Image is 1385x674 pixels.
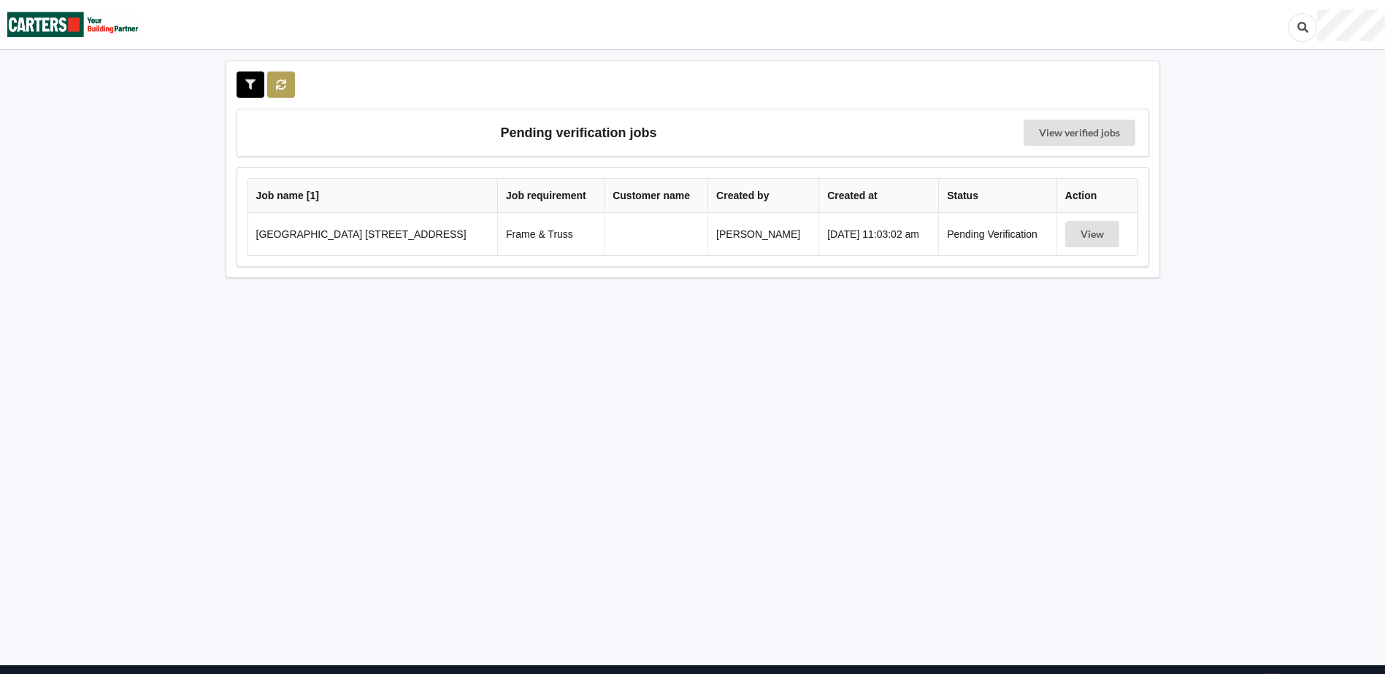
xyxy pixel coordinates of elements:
td: [DATE] 11:03:02 am [818,213,938,255]
div: User Profile [1317,9,1385,41]
img: Carters [7,1,139,48]
td: Pending Verification [938,213,1056,255]
th: Created by [707,179,818,213]
td: Frame & Truss [497,213,604,255]
button: View [1065,221,1119,247]
td: [GEOGRAPHIC_DATA] [STREET_ADDRESS] [248,213,498,255]
th: Job name [ 1 ] [248,179,498,213]
th: Customer name [604,179,707,213]
h3: Pending verification jobs [248,120,910,146]
th: Status [938,179,1056,213]
a: View verified jobs [1024,120,1135,146]
th: Action [1056,179,1137,213]
a: View [1065,228,1122,240]
th: Created at [818,179,938,213]
td: [PERSON_NAME] [707,213,818,255]
th: Job requirement [497,179,604,213]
